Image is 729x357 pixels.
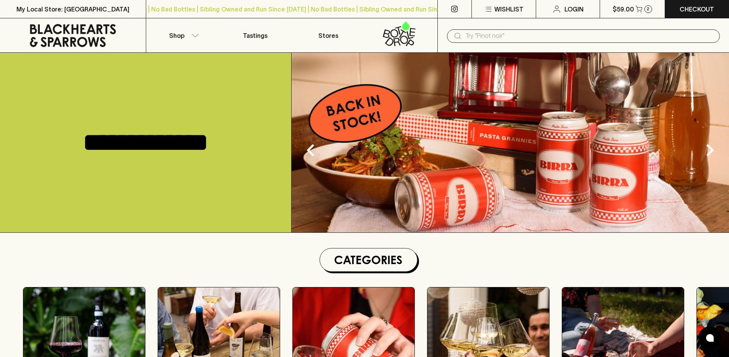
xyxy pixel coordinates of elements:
[494,5,524,14] p: Wishlist
[647,7,649,11] p: 2
[219,18,292,52] a: Tastings
[680,5,714,14] p: Checkout
[465,30,714,42] input: Try "Pinot noir"
[564,5,584,14] p: Login
[146,18,219,52] button: Shop
[695,135,725,166] button: Next
[292,18,365,52] a: Stores
[16,5,129,14] p: My Local Store: [GEOGRAPHIC_DATA]
[292,53,729,232] img: optimise
[295,135,326,166] button: Previous
[243,31,267,40] p: Tastings
[323,252,414,268] h1: Categories
[169,31,184,40] p: Shop
[318,31,338,40] p: Stores
[706,334,714,342] img: bubble-icon
[613,5,634,14] p: $59.00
